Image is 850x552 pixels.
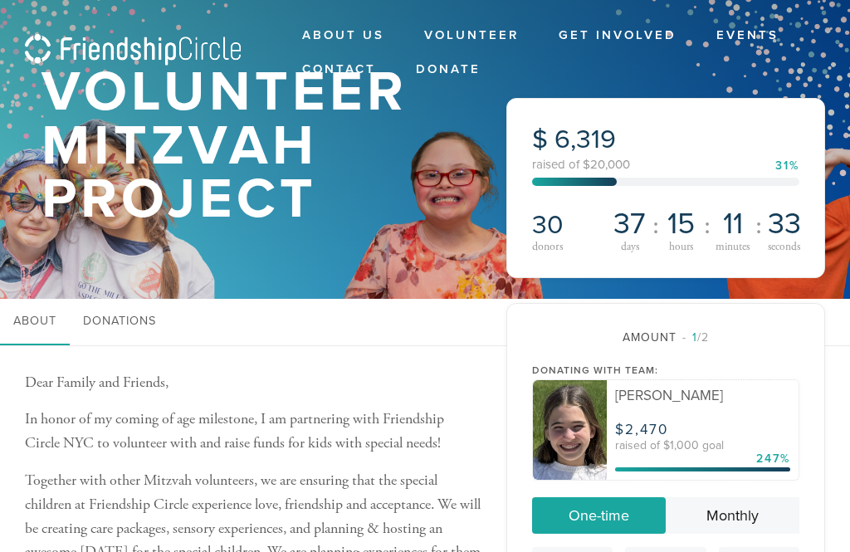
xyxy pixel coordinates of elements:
[532,497,666,534] a: One-time
[290,20,397,51] a: About Us
[25,34,241,66] img: logo_fc.png
[704,20,791,51] a: Events
[669,242,693,253] span: hours
[625,421,668,438] span: 2,470
[412,20,531,51] a: Volunteer
[768,209,801,239] span: 33
[615,421,625,438] span: $
[532,363,799,378] div: Donating with team:
[532,329,799,346] div: Amount
[755,212,762,239] span: :
[704,212,711,239] span: :
[290,54,388,85] a: Contact
[768,242,800,253] span: seconds
[775,160,799,172] div: 31%
[546,20,689,51] a: Get Involved
[682,330,709,344] span: /2
[615,440,790,452] div: raised of $1,000 goal
[666,497,799,534] a: Monthly
[621,242,639,253] span: days
[533,380,608,480] img: file
[692,330,697,344] span: 1
[403,54,493,85] a: Donate
[652,212,659,239] span: :
[532,209,604,241] h2: 30
[613,209,646,239] span: 37
[554,124,616,155] span: 6,319
[756,450,790,467] div: 247%
[532,241,604,252] div: donors
[70,299,169,345] a: Donations
[532,159,799,171] div: raised of $20,000
[667,209,695,239] span: 15
[25,408,481,456] p: In honor of my coming of age milestone, I am partnering with Friendship Circle NYC to volunteer w...
[42,66,454,227] h1: Volunteer Mitzvah Project
[532,124,548,155] span: $
[716,242,750,253] span: minutes
[615,388,790,403] div: [PERSON_NAME]
[723,209,743,239] span: 11
[25,371,481,395] p: Dear Family and Friends,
